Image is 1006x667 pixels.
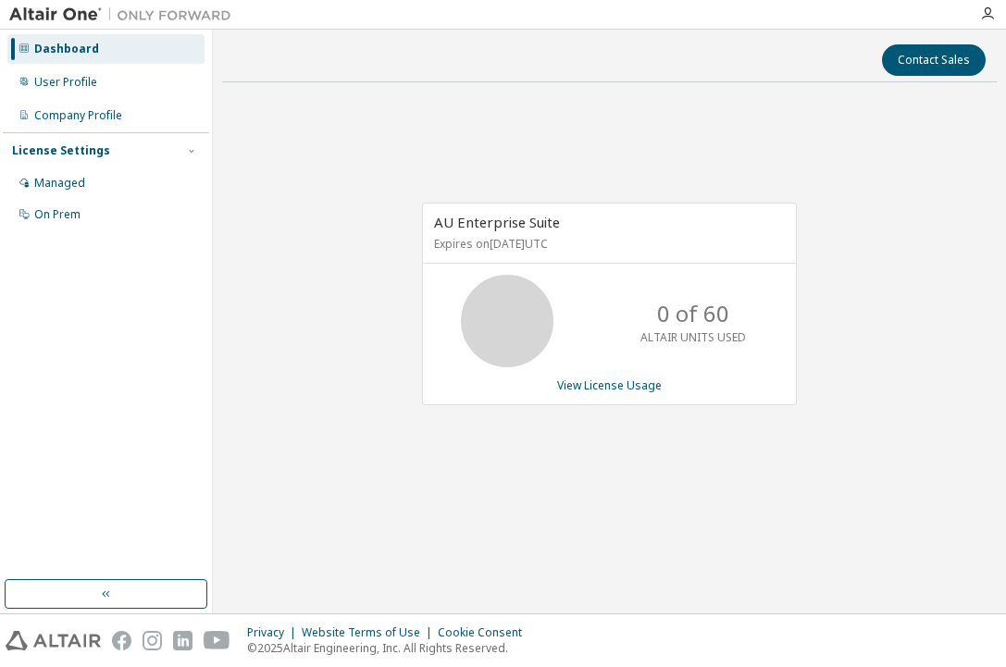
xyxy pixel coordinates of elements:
[34,42,99,56] div: Dashboard
[657,298,729,329] p: 0 of 60
[557,377,662,393] a: View License Usage
[143,631,162,650] img: instagram.svg
[247,625,302,640] div: Privacy
[882,44,986,76] button: Contact Sales
[438,625,533,640] div: Cookie Consent
[9,6,241,24] img: Altair One
[12,143,110,158] div: License Settings
[34,207,81,222] div: On Prem
[434,213,560,231] span: AU Enterprise Suite
[302,625,438,640] div: Website Terms of Use
[34,108,122,123] div: Company Profile
[204,631,230,650] img: youtube.svg
[6,631,101,650] img: altair_logo.svg
[434,236,780,252] p: Expires on [DATE] UTC
[640,329,746,345] p: ALTAIR UNITS USED
[112,631,131,650] img: facebook.svg
[34,176,85,191] div: Managed
[247,640,533,656] p: © 2025 Altair Engineering, Inc. All Rights Reserved.
[34,75,97,90] div: User Profile
[173,631,193,650] img: linkedin.svg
